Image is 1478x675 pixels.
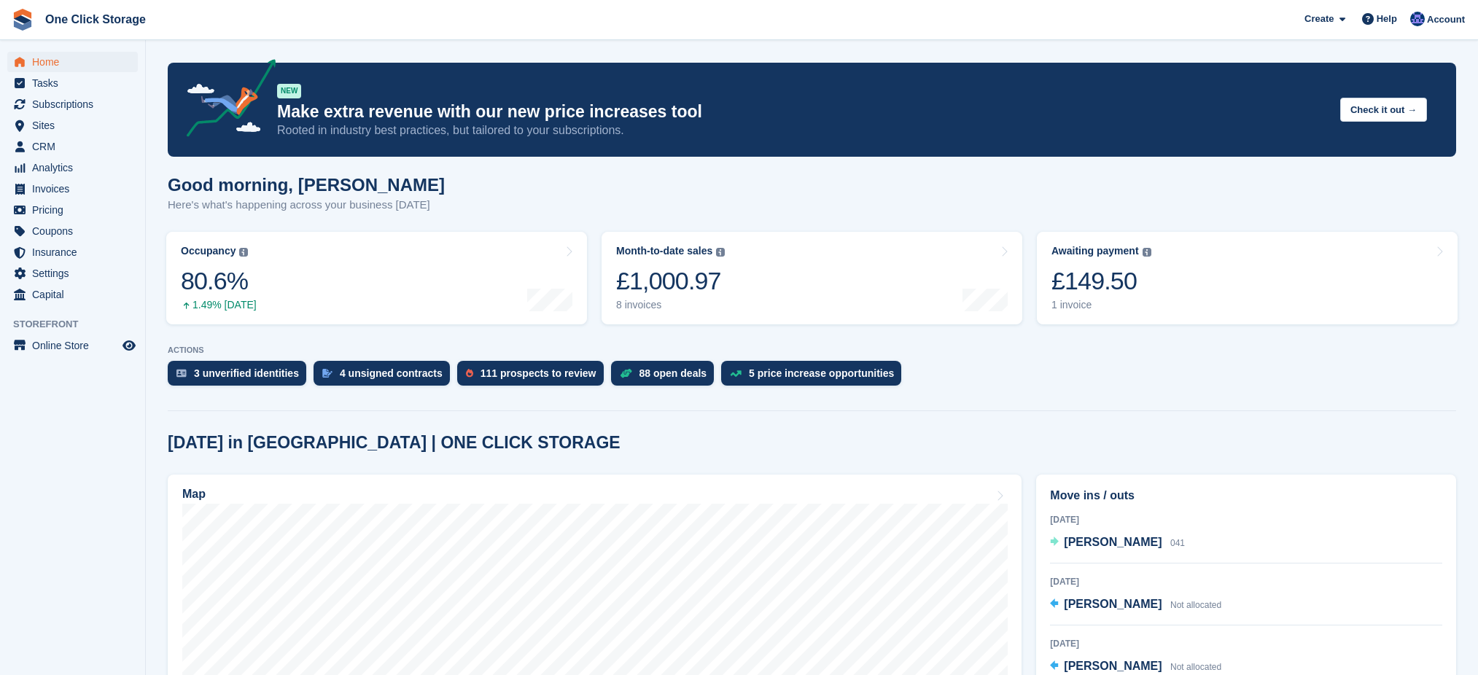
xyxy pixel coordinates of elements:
[120,337,138,354] a: Preview store
[730,370,742,377] img: price_increase_opportunities-93ffe204e8149a01c8c9dc8f82e8f89637d9d84a8eef4429ea346261dce0b2c0.svg
[7,157,138,178] a: menu
[7,200,138,220] a: menu
[620,368,632,378] img: deal-1b604bf984904fb50ccaf53a9ad4b4a5d6e5aea283cecdc64d6e3604feb123c2.svg
[182,488,206,501] h2: Map
[277,84,301,98] div: NEW
[168,197,445,214] p: Here's what's happening across your business [DATE]
[1050,534,1185,553] a: [PERSON_NAME] 041
[7,52,138,72] a: menu
[166,232,587,324] a: Occupancy 80.6% 1.49% [DATE]
[32,284,120,305] span: Capital
[7,284,138,305] a: menu
[32,221,120,241] span: Coupons
[32,94,120,114] span: Subscriptions
[168,175,445,195] h1: Good morning, [PERSON_NAME]
[181,245,236,257] div: Occupancy
[1143,248,1151,257] img: icon-info-grey-7440780725fd019a000dd9b08b2336e03edf1995a4989e88bcd33f0948082b44.svg
[1051,245,1139,257] div: Awaiting payment
[32,115,120,136] span: Sites
[1304,12,1334,26] span: Create
[716,248,725,257] img: icon-info-grey-7440780725fd019a000dd9b08b2336e03edf1995a4989e88bcd33f0948082b44.svg
[602,232,1022,324] a: Month-to-date sales £1,000.97 8 invoices
[32,136,120,157] span: CRM
[481,367,596,379] div: 111 prospects to review
[749,367,894,379] div: 5 price increase opportunities
[32,73,120,93] span: Tasks
[7,263,138,284] a: menu
[1050,575,1442,588] div: [DATE]
[1340,98,1427,122] button: Check it out →
[1170,662,1221,672] span: Not allocated
[1064,536,1162,548] span: [PERSON_NAME]
[277,101,1329,122] p: Make extra revenue with our new price increases tool
[168,361,314,393] a: 3 unverified identities
[721,361,909,393] a: 5 price increase opportunities
[1050,513,1442,526] div: [DATE]
[194,367,299,379] div: 3 unverified identities
[616,299,725,311] div: 8 invoices
[639,367,707,379] div: 88 open deals
[1051,299,1151,311] div: 1 invoice
[1050,487,1442,504] h2: Move ins / outs
[1050,637,1442,650] div: [DATE]
[32,52,120,72] span: Home
[616,266,725,296] div: £1,000.97
[1050,596,1221,614] a: [PERSON_NAME] Not allocated
[457,361,611,393] a: 111 prospects to review
[181,266,257,296] div: 80.6%
[1037,232,1458,324] a: Awaiting payment £149.50 1 invoice
[7,179,138,199] a: menu
[168,433,621,453] h2: [DATE] in [GEOGRAPHIC_DATA] | ONE CLICK STORAGE
[32,263,120,284] span: Settings
[1377,12,1397,26] span: Help
[7,136,138,157] a: menu
[32,335,120,356] span: Online Store
[314,361,457,393] a: 4 unsigned contracts
[7,335,138,356] a: menu
[277,122,1329,138] p: Rooted in industry best practices, but tailored to your subscriptions.
[1051,266,1151,296] div: £149.50
[7,94,138,114] a: menu
[1427,12,1465,27] span: Account
[1064,598,1162,610] span: [PERSON_NAME]
[181,299,257,311] div: 1.49% [DATE]
[466,369,473,378] img: prospect-51fa495bee0391a8d652442698ab0144808aea92771e9ea1ae160a38d050c398.svg
[32,242,120,262] span: Insurance
[340,367,443,379] div: 4 unsigned contracts
[7,115,138,136] a: menu
[1410,12,1425,26] img: Thomas
[12,9,34,31] img: stora-icon-8386f47178a22dfd0bd8f6a31ec36ba5ce8667c1dd55bd0f319d3a0aa187defe.svg
[39,7,152,31] a: One Click Storage
[174,59,276,142] img: price-adjustments-announcement-icon-8257ccfd72463d97f412b2fc003d46551f7dbcb40ab6d574587a9cd5c0d94...
[7,221,138,241] a: menu
[322,369,332,378] img: contract_signature_icon-13c848040528278c33f63329250d36e43548de30e8caae1d1a13099fd9432cc5.svg
[7,242,138,262] a: menu
[616,245,712,257] div: Month-to-date sales
[611,361,722,393] a: 88 open deals
[32,200,120,220] span: Pricing
[1064,660,1162,672] span: [PERSON_NAME]
[1170,538,1185,548] span: 041
[239,248,248,257] img: icon-info-grey-7440780725fd019a000dd9b08b2336e03edf1995a4989e88bcd33f0948082b44.svg
[32,157,120,178] span: Analytics
[7,73,138,93] a: menu
[176,369,187,378] img: verify_identity-adf6edd0f0f0b5bbfe63781bf79b02c33cf7c696d77639b501bdc392416b5a36.svg
[1170,600,1221,610] span: Not allocated
[168,346,1456,355] p: ACTIONS
[32,179,120,199] span: Invoices
[13,317,145,332] span: Storefront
